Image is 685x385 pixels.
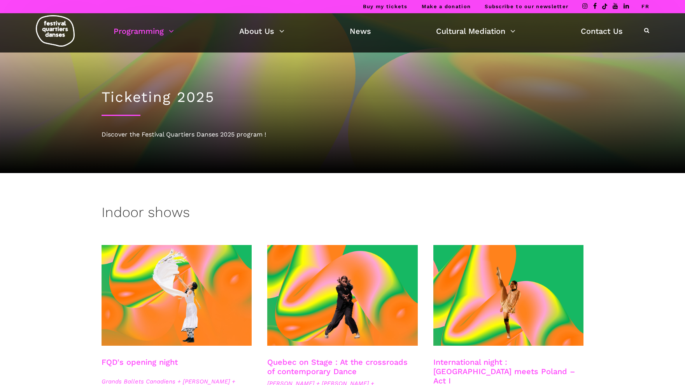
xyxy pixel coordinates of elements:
a: News [350,24,371,38]
div: Discover the Festival Quartiers Danses 2025 program ! [102,129,584,140]
a: FQD's opening night [102,357,178,367]
h1: Ticketing 2025 [102,89,584,106]
img: logo-fqd-med [36,15,75,47]
a: Buy my tickets [363,3,408,9]
a: About Us [239,24,284,38]
a: FR [641,3,649,9]
a: Subscribe to our newsletter [485,3,568,9]
a: Contact Us [581,24,623,38]
h3: Indoor shows [102,204,190,224]
a: Make a donation [422,3,471,9]
a: Programming [114,24,174,38]
a: Quebec on Stage : At the crossroads of contemporary Dance [267,357,408,376]
a: Cultural Mediation [436,24,515,38]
